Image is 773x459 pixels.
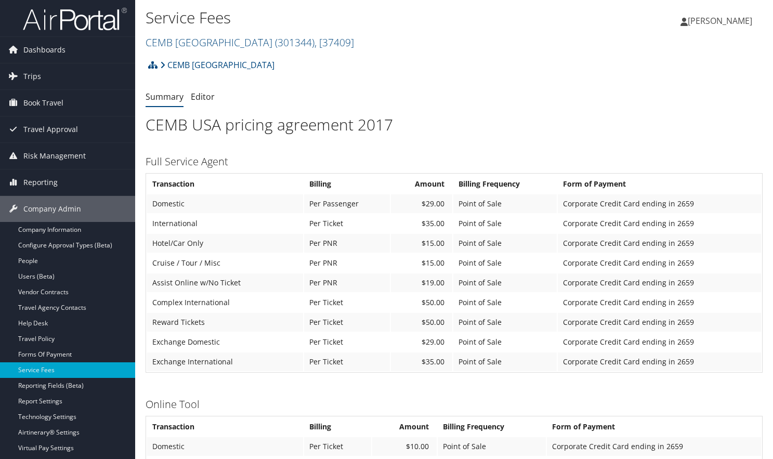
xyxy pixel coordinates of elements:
td: Domestic [147,437,303,456]
td: Corporate Credit Card ending in 2659 [558,352,761,371]
td: Point of Sale [453,333,556,351]
td: $29.00 [391,194,452,213]
h3: Full Service Agent [146,154,763,169]
th: Transaction [147,417,303,436]
td: Per PNR [304,254,390,272]
td: Cruise / Tour / Misc [147,254,303,272]
span: Travel Approval [23,116,78,142]
td: Corporate Credit Card ending in 2659 [558,214,761,233]
td: Point of Sale [453,293,556,312]
span: Risk Management [23,143,86,169]
td: Per PNR [304,234,390,253]
th: Form of Payment [547,417,761,436]
span: Book Travel [23,90,63,116]
a: CEMB [GEOGRAPHIC_DATA] [146,35,354,49]
td: $29.00 [391,333,452,351]
td: Corporate Credit Card ending in 2659 [558,234,761,253]
h1: Service Fees [146,7,557,29]
td: Hotel/Car Only [147,234,303,253]
h1: CEMB USA pricing agreement 2017 [146,114,763,136]
a: Editor [191,91,215,102]
td: Corporate Credit Card ending in 2659 [558,313,761,332]
td: Exchange International [147,352,303,371]
td: $15.00 [391,234,452,253]
td: $50.00 [391,293,452,312]
td: $35.00 [391,214,452,233]
th: Amount [391,175,452,193]
td: Point of Sale [453,214,556,233]
td: Corporate Credit Card ending in 2659 [558,333,761,351]
th: Billing [304,175,390,193]
td: Per Ticket [304,352,390,371]
th: Transaction [147,175,303,193]
td: Point of Sale [453,352,556,371]
th: Billing Frequency [438,417,546,436]
td: Corporate Credit Card ending in 2659 [558,273,761,292]
th: Amount [372,417,437,436]
td: Point of Sale [438,437,546,456]
td: International [147,214,303,233]
span: ( 301344 ) [275,35,315,49]
td: Corporate Credit Card ending in 2659 [558,293,761,312]
span: Reporting [23,169,58,195]
img: airportal-logo.png [23,7,127,31]
td: $35.00 [391,352,452,371]
th: Billing [304,417,371,436]
td: Per Ticket [304,293,390,312]
td: Point of Sale [453,273,556,292]
a: Summary [146,91,184,102]
td: Per Ticket [304,313,390,332]
td: Per Ticket [304,333,390,351]
td: $10.00 [372,437,437,456]
td: Per Ticket [304,437,371,456]
td: Point of Sale [453,194,556,213]
td: Domestic [147,194,303,213]
th: Billing Frequency [453,175,556,193]
td: $50.00 [391,313,452,332]
td: $19.00 [391,273,452,292]
th: Form of Payment [558,175,761,193]
td: Corporate Credit Card ending in 2659 [547,437,761,456]
span: Dashboards [23,37,65,63]
span: [PERSON_NAME] [688,15,752,27]
td: Point of Sale [453,254,556,272]
a: [PERSON_NAME] [680,5,763,36]
a: CEMB [GEOGRAPHIC_DATA] [160,55,274,75]
td: Corporate Credit Card ending in 2659 [558,194,761,213]
span: Company Admin [23,196,81,222]
td: Assist Online w/No Ticket [147,273,303,292]
td: Corporate Credit Card ending in 2659 [558,254,761,272]
td: Exchange Domestic [147,333,303,351]
td: $15.00 [391,254,452,272]
h3: Online Tool [146,397,763,412]
td: Per Passenger [304,194,390,213]
td: Per PNR [304,273,390,292]
td: Point of Sale [453,313,556,332]
span: Trips [23,63,41,89]
td: Point of Sale [453,234,556,253]
td: Per Ticket [304,214,390,233]
span: , [ 37409 ] [315,35,354,49]
td: Reward Tickets [147,313,303,332]
td: Complex International [147,293,303,312]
